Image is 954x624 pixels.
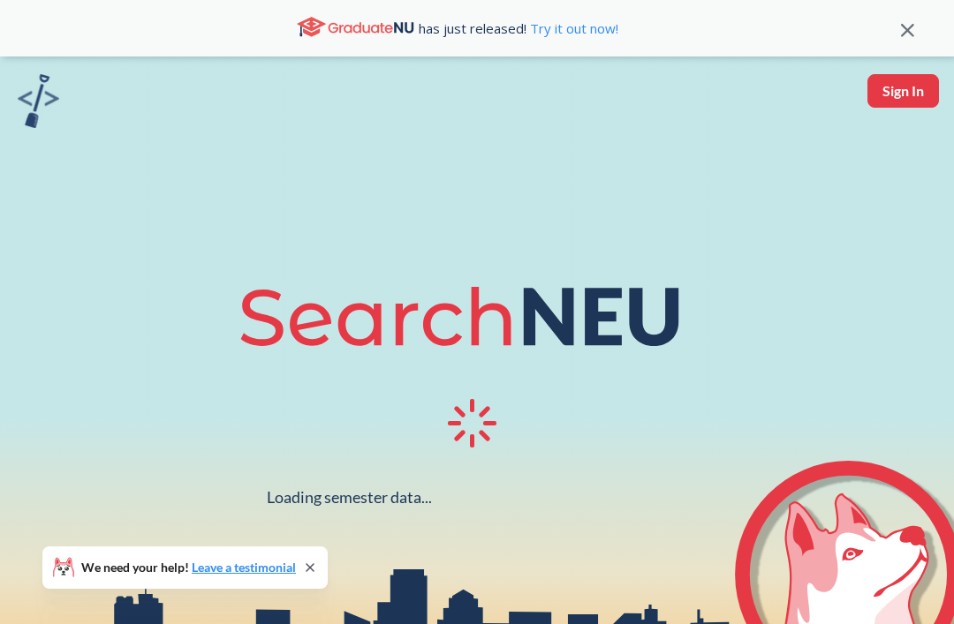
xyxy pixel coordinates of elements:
img: sandbox logo [18,74,59,128]
a: sandbox logo [18,74,59,133]
span: has just released! [419,19,618,38]
div: Loading semester data... [267,487,432,507]
a: Try it out now! [526,19,618,37]
span: We need your help! [81,561,296,574]
button: Sign In [867,74,939,108]
a: Leave a testimonial [192,560,296,575]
